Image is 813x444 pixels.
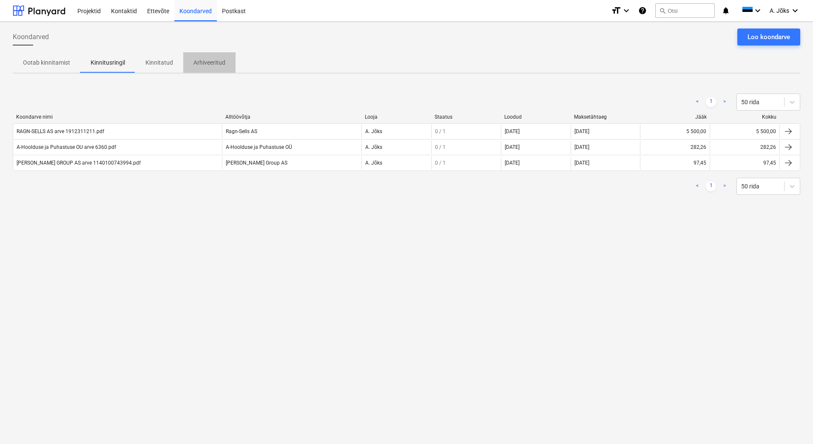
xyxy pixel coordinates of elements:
[722,6,730,16] i: notifications
[435,144,446,150] span: 0 / 1
[222,140,361,154] div: A-Hoolduse ja Puhastuse OÜ
[571,125,640,138] div: [DATE]
[706,97,716,107] a: Page 1 is your current page
[505,144,520,150] div: [DATE]
[16,114,219,120] div: Koondarve nimi
[659,7,666,14] span: search
[756,128,776,134] div: 5 500,00
[692,181,702,191] a: Previous page
[655,3,715,18] button: Otsi
[361,156,431,170] div: A. Jõks
[706,181,716,191] a: Page 1 is your current page
[17,144,116,150] div: A-Hoolduse ja Puhastuse OU arve 6360.pdf
[763,160,776,166] div: 97,45
[505,128,520,134] div: [DATE]
[17,128,104,134] div: RAGN-SELLS AS arve 1912311211.pdf
[13,32,49,42] span: Koondarved
[505,160,520,166] div: [DATE]
[145,58,173,67] p: Kinnitatud
[91,58,125,67] p: Kinnitusringil
[571,156,640,170] div: [DATE]
[222,125,361,138] div: Ragn-Sells AS
[748,31,790,43] div: Loo koondarve
[691,144,706,150] div: 282,26
[222,156,361,170] div: [PERSON_NAME] Group AS
[638,6,647,16] i: Abikeskus
[737,28,800,46] button: Loo koondarve
[361,125,431,138] div: A. Jõks
[770,7,789,14] span: A. Jõks
[753,6,763,16] i: keyboard_arrow_down
[365,114,428,120] div: Looja
[611,6,621,16] i: format_size
[435,114,497,120] div: Staatus
[504,114,567,120] div: Loodud
[574,114,637,120] div: Maksetähtaeg
[719,181,730,191] a: Next page
[571,140,640,154] div: [DATE]
[193,58,225,67] p: Arhiveeritud
[23,58,70,67] p: Ootab kinnitamist
[692,97,702,107] a: Previous page
[435,160,446,166] span: 0 / 1
[770,403,813,444] iframe: Chat Widget
[225,114,358,120] div: Alltöövõtja
[17,160,141,166] div: [PERSON_NAME] GROUP AS arve 1140100743994.pdf
[435,128,446,134] span: 0 / 1
[719,97,730,107] a: Next page
[790,6,800,16] i: keyboard_arrow_down
[714,114,776,120] div: Kokku
[760,144,776,150] div: 282,26
[361,140,431,154] div: A. Jõks
[694,160,706,166] div: 97,45
[644,114,707,120] div: Jääk
[621,6,631,16] i: keyboard_arrow_down
[686,128,706,134] div: 5 500,00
